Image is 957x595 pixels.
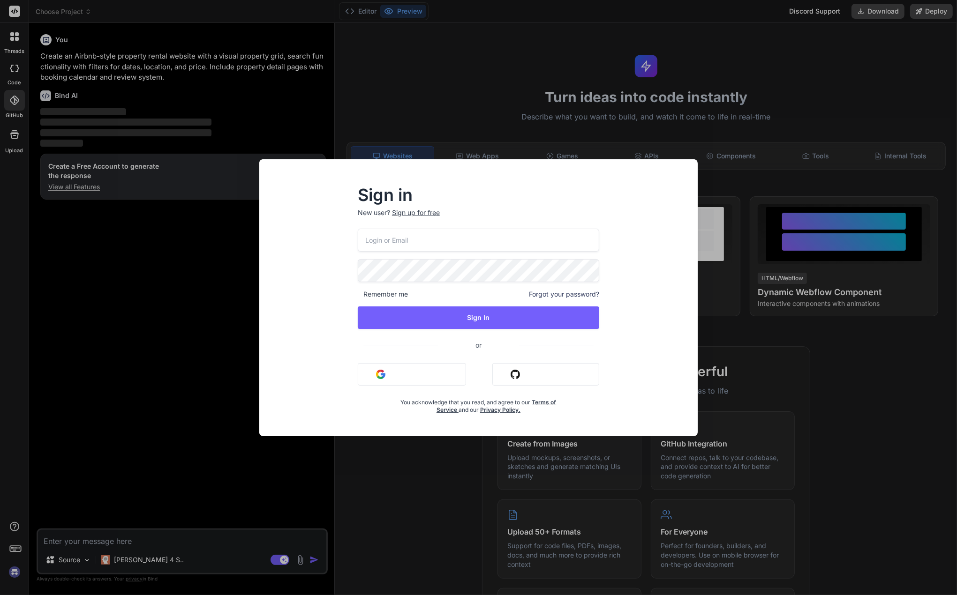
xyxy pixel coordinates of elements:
[358,306,599,329] button: Sign In
[358,208,599,229] p: New user?
[438,334,519,357] span: or
[358,290,408,299] span: Remember me
[358,187,599,202] h2: Sign in
[529,290,599,299] span: Forgot your password?
[437,399,557,413] a: Terms of Service
[492,363,599,386] button: Sign in with Github
[358,229,599,252] input: Login or Email
[480,406,520,413] a: Privacy Policy.
[392,208,440,217] div: Sign up for free
[358,363,466,386] button: Sign in with Google
[376,370,385,379] img: google
[398,393,559,414] div: You acknowledge that you read, and agree to our and our
[511,370,520,379] img: github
